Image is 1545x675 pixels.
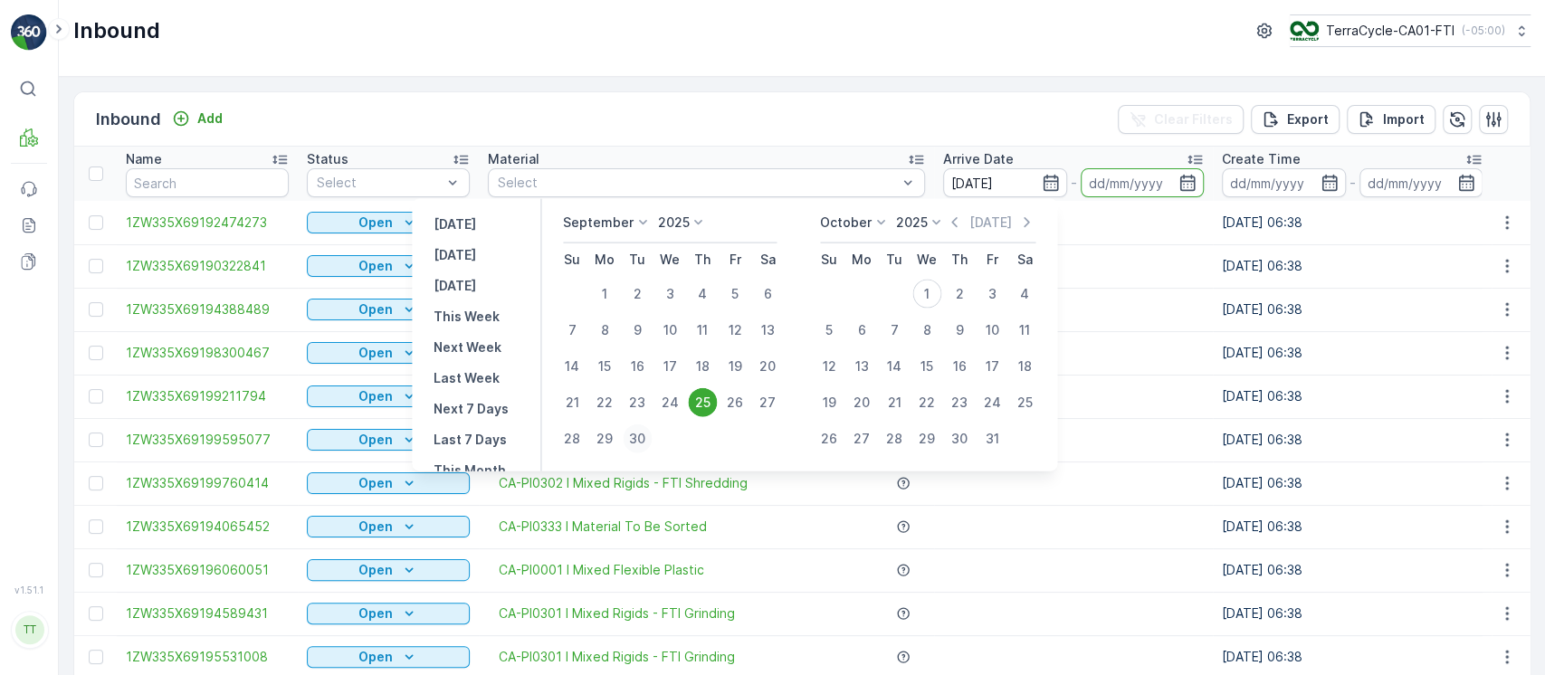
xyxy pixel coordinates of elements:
div: Toggle Row Selected [89,476,103,490]
span: 1ZW335X69195531008 [126,648,289,666]
p: Open [358,561,393,579]
div: 13 [753,316,782,345]
p: [DATE] [969,214,1012,232]
p: Open [358,387,393,405]
p: Last 7 Days [434,431,507,449]
p: Inbound [96,107,161,132]
p: Open [358,604,393,623]
button: TerraCycle-CA01-FTI(-05:00) [1290,14,1531,47]
p: Open [358,344,393,362]
div: 11 [688,316,717,345]
button: Open [307,299,470,320]
input: dd/mm/yyyy [1359,168,1483,197]
div: 11 [1010,316,1039,345]
th: Friday [976,243,1008,276]
button: Tomorrow [426,275,483,297]
td: [DATE] 06:38 [1213,418,1492,461]
p: Last Week [434,369,500,387]
div: 20 [753,352,782,381]
button: Open [307,255,470,277]
div: 8 [912,316,941,345]
p: Name [126,150,162,168]
div: 26 [720,388,749,417]
a: 1ZW335X69198300467 [126,344,289,362]
div: 13 [847,352,876,381]
button: Today [426,244,483,266]
p: Create Time [1222,150,1301,168]
div: 3 [655,280,684,309]
th: Tuesday [878,243,911,276]
div: 26 [815,424,844,453]
a: CA-PI0301 I Mixed Rigids - FTI Grinding [499,648,735,666]
th: Saturday [1008,243,1041,276]
div: 8 [590,316,619,345]
span: CA-PI0302 I Mixed Rigids - FTI Shredding [499,474,748,492]
p: Select [498,174,897,192]
div: 27 [847,424,876,453]
div: Toggle Row Selected [89,215,103,230]
button: Last Week [426,367,507,389]
div: 24 [978,388,1006,417]
div: 16 [945,352,974,381]
p: TerraCycle-CA01-FTI [1326,22,1454,40]
p: This Week [434,308,500,326]
div: 6 [847,316,876,345]
div: 29 [590,424,619,453]
button: Import [1347,105,1435,134]
div: Toggle Row Selected [89,389,103,404]
span: 1ZW335X69199211794 [126,387,289,405]
div: Toggle Row Selected [89,259,103,273]
a: 1ZW335X69190322841 [126,257,289,275]
div: 27 [753,388,782,417]
button: Open [307,559,470,581]
button: Open [307,472,470,494]
div: 14 [880,352,909,381]
p: October [820,214,872,232]
div: 7 [880,316,909,345]
div: 25 [688,388,717,417]
button: Open [307,516,470,537]
div: 21 [880,388,909,417]
div: 22 [912,388,941,417]
input: dd/mm/yyyy [1081,168,1205,197]
button: Open [307,646,470,668]
div: Toggle Row Selected [89,606,103,621]
div: 18 [1010,352,1039,381]
div: 18 [688,352,717,381]
a: CA-PI0001 I Mixed Flexible Plastic [499,561,704,579]
div: 19 [720,352,749,381]
p: Add [197,109,223,128]
p: Import [1383,110,1425,128]
button: Open [307,429,470,451]
p: 2025 [896,214,928,232]
a: 1ZW335X69196060051 [126,561,289,579]
p: Open [358,214,393,232]
a: 1ZW335X69192474273 [126,214,289,232]
div: 23 [623,388,652,417]
div: 5 [815,316,844,345]
div: 9 [945,316,974,345]
a: 1ZW335X69199595077 [126,431,289,449]
button: This Week [426,306,507,328]
p: Arrive Date [943,150,1014,168]
p: Open [358,518,393,536]
th: Thursday [686,243,719,276]
span: v 1.51.1 [11,585,47,595]
div: 30 [945,424,974,453]
div: 4 [688,280,717,309]
div: 14 [558,352,587,381]
div: 22 [590,388,619,417]
div: 1 [912,280,941,309]
div: 12 [815,352,844,381]
p: Clear Filters [1154,110,1233,128]
div: Toggle Row Selected [89,433,103,447]
button: Open [307,212,470,233]
th: Sunday [813,243,845,276]
div: 10 [978,316,1006,345]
